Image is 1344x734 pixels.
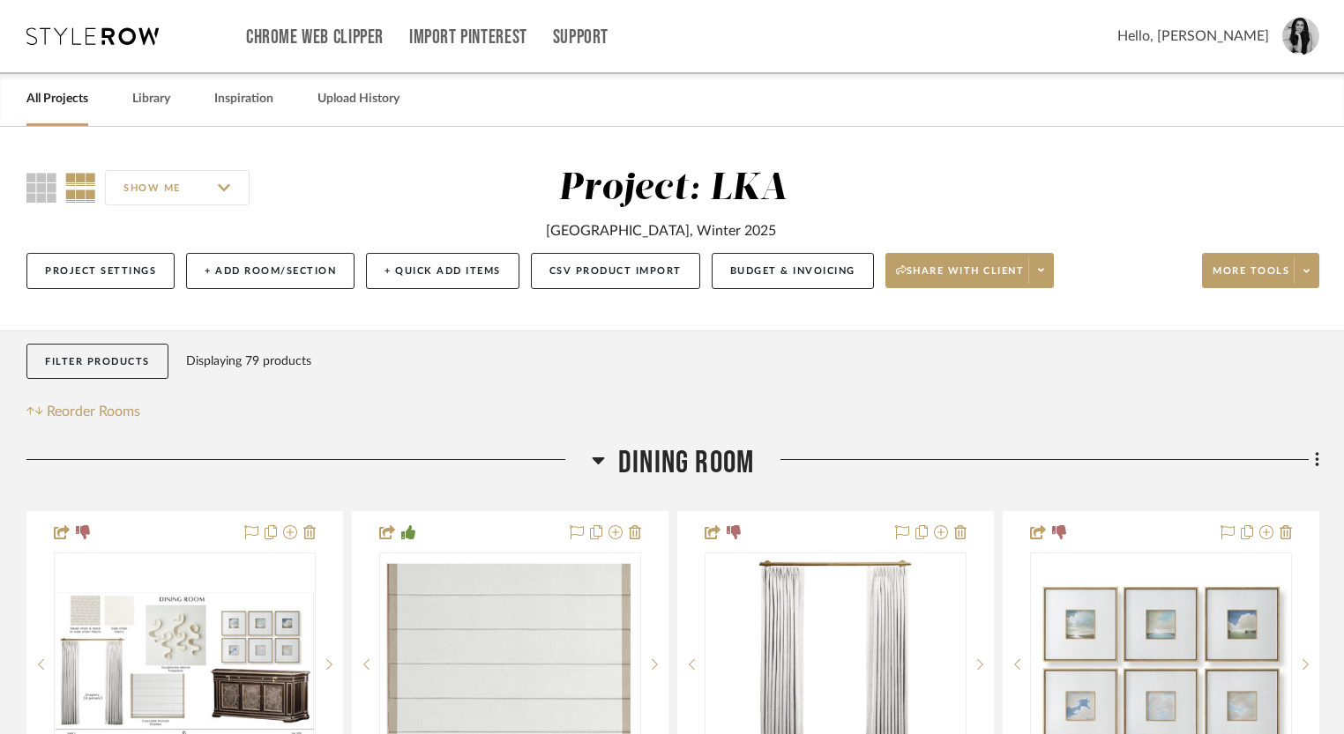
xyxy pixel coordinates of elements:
button: Budget & Invoicing [712,253,874,289]
span: Hello, [PERSON_NAME] [1117,26,1269,47]
a: Chrome Web Clipper [246,30,384,45]
a: Upload History [317,87,399,111]
div: [GEOGRAPHIC_DATA], Winter 2025 [546,220,776,241]
button: CSV Product Import [531,253,700,289]
button: Project Settings [26,253,175,289]
a: All Projects [26,87,88,111]
a: Import Pinterest [409,30,527,45]
button: More tools [1202,253,1319,288]
button: Filter Products [26,344,168,380]
div: Project: LKA [558,170,787,207]
button: Share with client [885,253,1055,288]
a: Library [132,87,170,111]
span: Reorder Rooms [47,401,140,422]
a: Inspiration [214,87,273,111]
div: Displaying 79 products [186,344,311,379]
button: + Quick Add Items [366,253,519,289]
span: Share with client [896,264,1025,291]
button: + Add Room/Section [186,253,355,289]
a: Support [553,30,609,45]
span: Dining Room [618,444,754,482]
img: avatar [1282,18,1319,55]
span: More tools [1213,264,1289,291]
button: Reorder Rooms [26,401,140,422]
